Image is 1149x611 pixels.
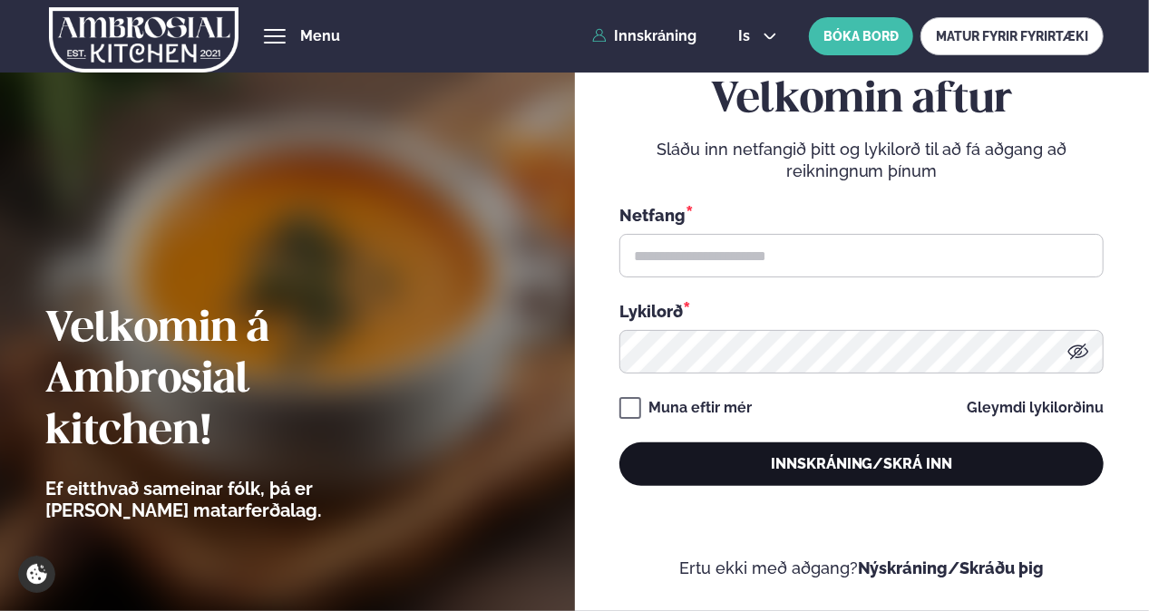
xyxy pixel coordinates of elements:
[619,299,1104,323] div: Lykilorð
[45,478,422,521] p: Ef eitthvað sameinar fólk, þá er [PERSON_NAME] matarferðalag.
[724,29,792,44] button: is
[592,28,696,44] a: Innskráning
[967,401,1104,415] a: Gleymdi lykilorðinu
[858,558,1045,577] a: Nýskráning/Skráðu þig
[619,75,1104,126] h2: Velkomin aftur
[18,556,55,593] a: Cookie settings
[45,305,422,457] h2: Velkomin á Ambrosial kitchen!
[619,203,1104,227] div: Netfang
[49,3,239,77] img: logo
[264,25,286,47] button: hamburger
[920,17,1104,55] a: MATUR FYRIR FYRIRTÆKI
[738,29,755,44] span: is
[809,17,913,55] button: BÓKA BORÐ
[619,442,1104,486] button: Innskráning/Skrá inn
[619,139,1104,182] p: Sláðu inn netfangið þitt og lykilorð til að fá aðgang að reikningnum þínum
[619,558,1104,579] p: Ertu ekki með aðgang?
